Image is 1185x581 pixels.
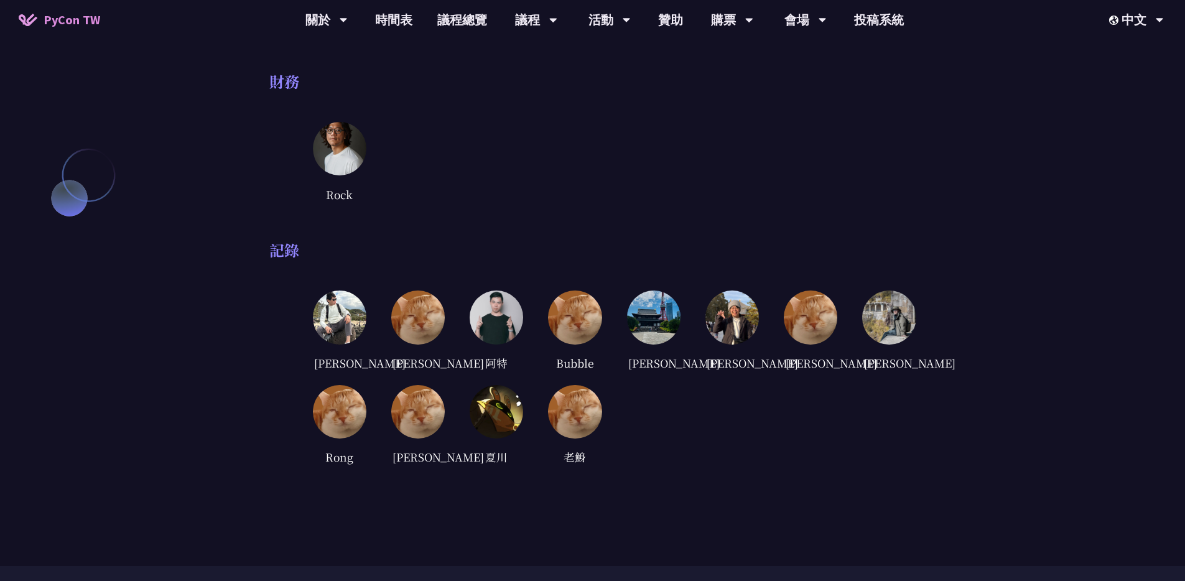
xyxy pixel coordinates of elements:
[391,385,445,439] img: default.0dba411.jpg
[1109,16,1122,25] img: Locale Icon
[705,290,759,344] img: Ray.5e377e7.jpg
[548,385,602,439] img: default.0dba411.jpg
[470,290,523,344] img: Atlas.56d6349.jpg
[44,11,100,29] span: PyCon TW
[313,290,366,344] img: Andy.1ce1175.jpg
[391,290,445,344] img: default.0dba411.jpg
[313,122,366,175] img: Rock.d5c3abf.jpg
[470,448,523,467] div: 夏川
[548,448,602,467] div: 老鯓
[470,354,523,373] div: 阿特
[391,448,445,467] div: [PERSON_NAME]
[19,14,37,26] img: Home icon of PyCon TW 2025
[391,354,445,373] div: [PERSON_NAME]
[470,385,523,439] img: %E5%A4%8F%E5%B7%9D.c316b51.jpg
[548,290,602,344] img: default.0dba411.jpg
[627,354,681,373] div: [PERSON_NAME]
[784,354,837,373] div: [PERSON_NAME]
[784,290,837,344] img: default.0dba411.jpg
[862,354,916,373] div: [PERSON_NAME]
[6,4,113,35] a: PyCon TW
[627,290,681,344] img: YOKO.5b0e2ae.jpeg
[313,354,366,373] div: [PERSON_NAME]
[269,241,916,259] div: 記錄
[705,354,759,373] div: [PERSON_NAME]
[862,290,916,344] img: %E5%B0%8F%E5%82%91.8e41d4d.jpg
[269,72,916,91] div: 財務
[313,185,366,203] div: Rock
[313,385,366,439] img: default.0dba411.jpg
[313,448,366,467] div: Rong
[548,354,602,373] div: Bubble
